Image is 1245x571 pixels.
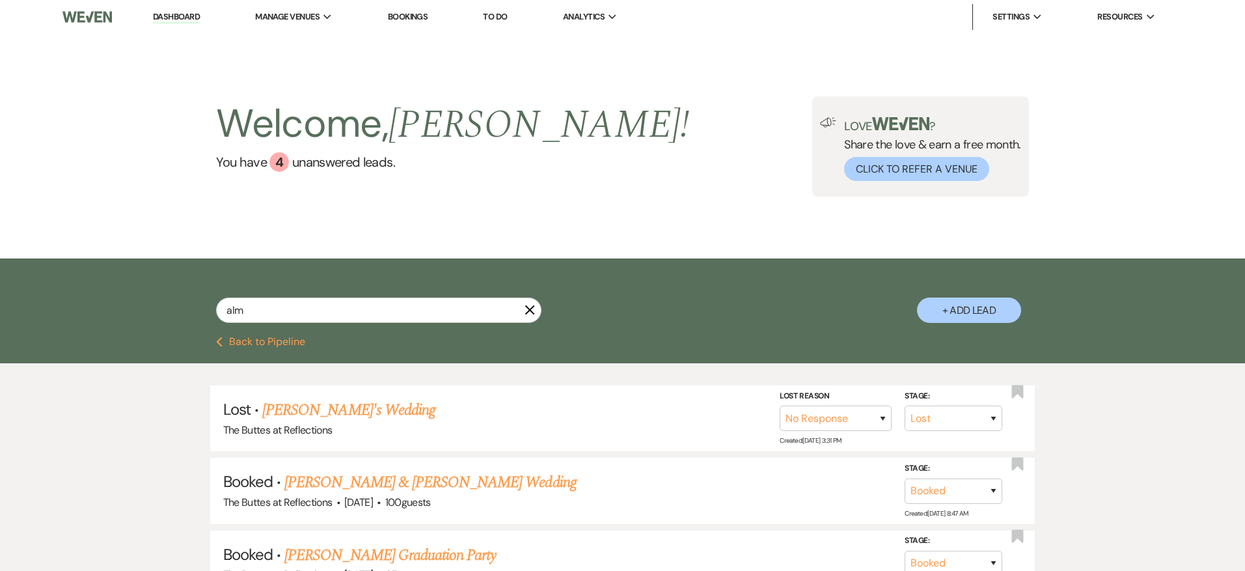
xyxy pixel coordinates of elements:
button: + Add Lead [917,298,1021,323]
span: Created: [DATE] 3:31 PM [780,436,841,445]
span: Resources [1097,10,1142,23]
p: Love ? [844,117,1021,132]
button: Click to Refer a Venue [844,157,989,181]
span: Analytics [563,10,605,23]
span: Booked [223,471,273,492]
h2: Welcome, [216,96,689,152]
span: Lost [223,399,251,419]
button: Back to Pipeline [216,337,305,347]
a: [PERSON_NAME] Graduation Party [284,544,496,567]
input: Search by name, event date, email address or phone number [216,298,541,323]
img: loud-speaker-illustration.svg [820,117,836,128]
span: Settings [992,10,1030,23]
label: Lost Reason [780,389,892,404]
a: You have 4 unanswered leads. [216,152,689,172]
a: [PERSON_NAME] & [PERSON_NAME] Wedding [284,471,576,494]
a: Bookings [388,11,428,22]
span: The Buttes at Reflections [223,495,333,509]
a: To Do [483,11,507,22]
img: Weven Logo [62,3,112,31]
a: Dashboard [153,11,200,23]
span: Manage Venues [255,10,320,23]
label: Stage: [905,534,1002,548]
label: Stage: [905,462,1002,476]
img: weven-logo-green.svg [872,117,930,130]
span: Booked [223,544,273,564]
span: [DATE] [344,495,373,509]
a: [PERSON_NAME]'s Wedding [262,398,435,422]
span: The Buttes at Reflections [223,423,333,437]
div: Share the love & earn a free month. [836,117,1021,181]
span: Created: [DATE] 8:47 AM [905,509,968,518]
div: 4 [269,152,289,172]
label: Stage: [905,389,1002,404]
span: [PERSON_NAME] ! [389,95,689,155]
span: 100 guests [385,495,431,509]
